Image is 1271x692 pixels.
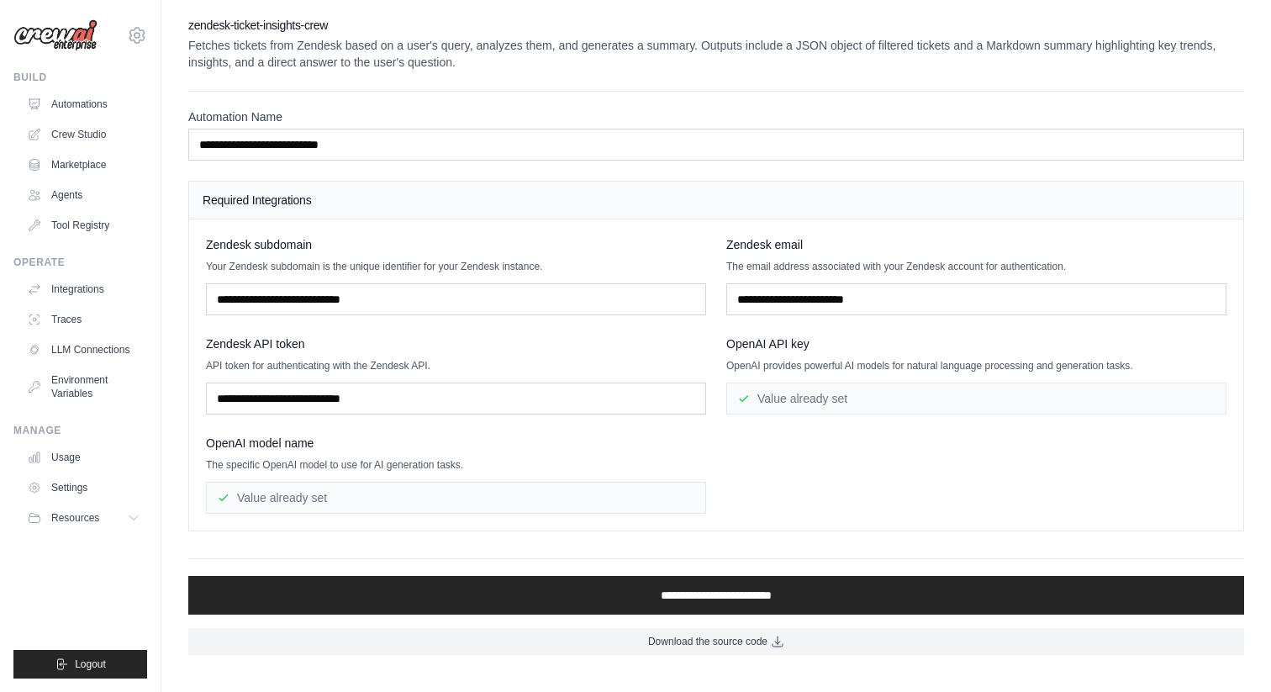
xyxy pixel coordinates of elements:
[20,504,147,531] button: Resources
[188,108,1244,125] label: Automation Name
[20,336,147,363] a: LLM Connections
[188,17,1244,34] h2: zendesk-ticket-insights-crew
[206,435,314,452] span: OpenAI model name
[13,650,147,679] button: Logout
[20,182,147,209] a: Agents
[13,256,147,269] div: Operate
[726,335,810,352] span: OpenAI API key
[726,383,1226,415] div: Value already set
[206,359,706,372] p: API token for authenticating with the Zendesk API.
[726,236,803,253] span: Zendesk email
[20,444,147,471] a: Usage
[726,359,1226,372] p: OpenAI provides powerful AI models for natural language processing and generation tasks.
[206,458,706,472] p: The specific OpenAI model to use for AI generation tasks.
[188,37,1244,71] p: Fetches tickets from Zendesk based on a user's query, analyzes them, and generates a summary. Out...
[206,236,312,253] span: Zendesk subdomain
[206,482,706,514] div: Value already set
[20,306,147,333] a: Traces
[188,628,1244,655] a: Download the source code
[206,260,706,273] p: Your Zendesk subdomain is the unique identifier for your Zendesk instance.
[20,121,147,148] a: Crew Studio
[20,212,147,239] a: Tool Registry
[51,511,99,525] span: Resources
[13,19,98,51] img: Logo
[726,260,1226,273] p: The email address associated with your Zendesk account for authentication.
[20,91,147,118] a: Automations
[20,276,147,303] a: Integrations
[20,151,147,178] a: Marketplace
[20,474,147,501] a: Settings
[206,335,305,352] span: Zendesk API token
[203,192,1230,209] h4: Required Integrations
[13,424,147,437] div: Manage
[20,367,147,407] a: Environment Variables
[13,71,147,84] div: Build
[648,635,767,648] span: Download the source code
[75,658,106,671] span: Logout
